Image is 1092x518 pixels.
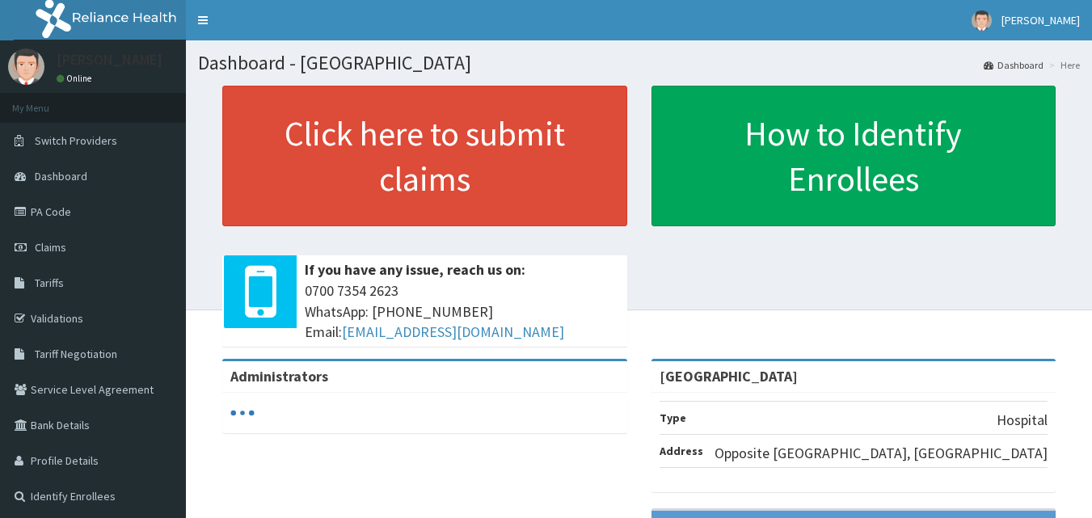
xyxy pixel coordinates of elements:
[997,410,1048,431] p: Hospital
[230,367,328,385] b: Administrators
[972,11,992,31] img: User Image
[198,53,1080,74] h1: Dashboard - [GEOGRAPHIC_DATA]
[984,58,1044,72] a: Dashboard
[651,86,1056,226] a: How to Identify Enrollees
[35,276,64,290] span: Tariffs
[35,240,66,255] span: Claims
[660,411,686,425] b: Type
[35,133,117,148] span: Switch Providers
[342,322,564,341] a: [EMAIL_ADDRESS][DOMAIN_NAME]
[715,443,1048,464] p: Opposite [GEOGRAPHIC_DATA], [GEOGRAPHIC_DATA]
[8,48,44,85] img: User Image
[35,347,117,361] span: Tariff Negotiation
[660,367,798,385] strong: [GEOGRAPHIC_DATA]
[57,53,162,67] p: [PERSON_NAME]
[35,169,87,183] span: Dashboard
[660,444,703,458] b: Address
[1001,13,1080,27] span: [PERSON_NAME]
[57,73,95,84] a: Online
[230,401,255,425] svg: audio-loading
[1045,58,1080,72] li: Here
[222,86,627,226] a: Click here to submit claims
[305,260,525,279] b: If you have any issue, reach us on:
[305,280,619,343] span: 0700 7354 2623 WhatsApp: [PHONE_NUMBER] Email:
